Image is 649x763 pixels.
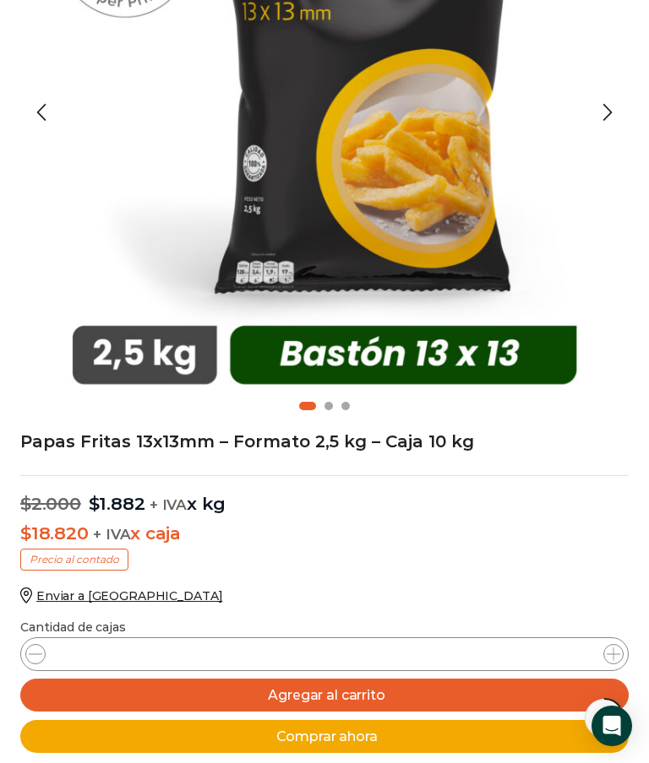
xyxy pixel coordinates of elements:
[20,91,63,133] div: Previous slide
[20,588,222,603] a: Enviar a [GEOGRAPHIC_DATA]
[93,526,130,543] span: + IVA
[20,620,629,635] p: Cantidad de cajas
[20,720,629,753] button: Comprar ahora
[20,522,629,544] p: x caja
[20,433,629,450] h1: Papas Fritas 13x13mm – Formato 2,5 kg – Caja 10 kg
[341,402,350,410] span: Go to slide 3
[20,522,89,544] bdi: 18.820
[299,402,316,410] span: Go to slide 1
[20,679,629,712] button: Agregar al carrito
[308,642,341,666] input: Product quantity
[20,549,128,571] p: Precio al contado
[36,588,222,603] span: Enviar a [GEOGRAPHIC_DATA]
[20,522,31,544] span: $
[89,493,145,514] bdi: 1.882
[89,493,100,514] span: $
[586,91,629,133] div: Next slide
[592,706,632,746] div: Open Intercom Messenger
[20,493,31,514] span: $
[324,402,333,410] span: Go to slide 2
[20,475,629,514] p: x kg
[150,496,187,513] span: + IVA
[20,493,81,514] bdi: 2.000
